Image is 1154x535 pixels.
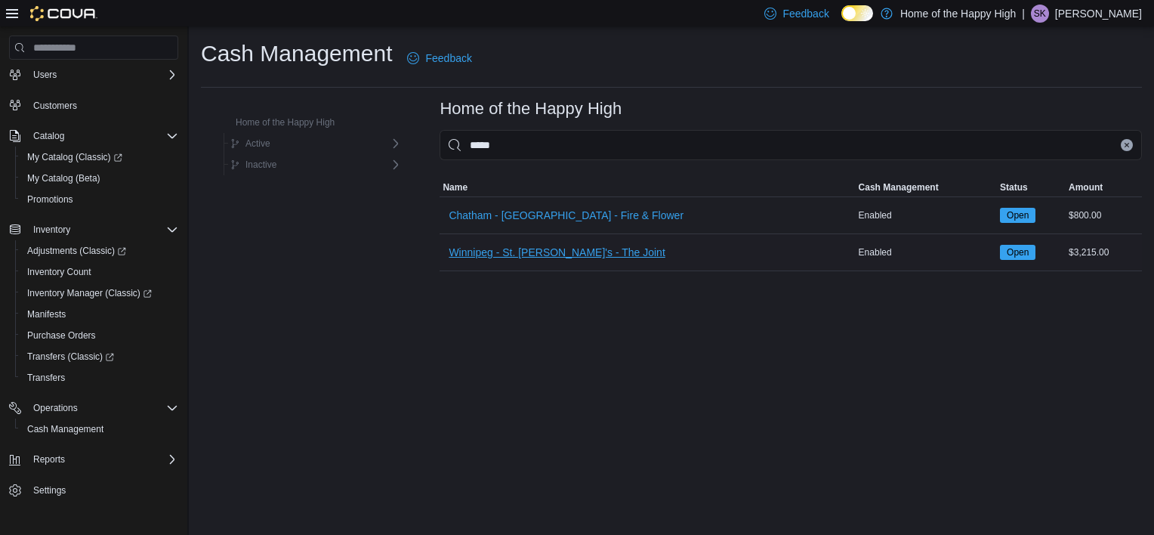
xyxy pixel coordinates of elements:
span: My Catalog (Classic) [21,148,178,166]
span: Open [1007,209,1029,222]
span: Purchase Orders [21,326,178,345]
span: Purchase Orders [27,329,96,342]
a: Inventory Manager (Classic) [15,283,184,304]
button: Catalog [3,125,184,147]
span: Open [1007,246,1029,259]
span: Adjustments (Classic) [27,245,126,257]
span: Inventory Count [21,263,178,281]
button: Amount [1066,178,1142,196]
a: Adjustments (Classic) [21,242,132,260]
span: Operations [27,399,178,417]
span: Catalog [33,130,64,142]
button: Users [27,66,63,84]
button: Chatham - [GEOGRAPHIC_DATA] - Fire & Flower [443,200,690,230]
span: Name [443,181,467,193]
span: Inventory Manager (Classic) [27,287,152,299]
p: | [1022,5,1025,23]
span: Inventory [33,224,70,236]
a: Cash Management [21,420,110,438]
span: Inventory Manager (Classic) [21,284,178,302]
span: My Catalog (Beta) [27,172,100,184]
a: Adjustments (Classic) [15,240,184,261]
button: Operations [3,397,184,419]
a: Manifests [21,305,72,323]
a: Transfers (Classic) [15,346,184,367]
button: Operations [27,399,84,417]
button: Customers [3,94,184,116]
a: My Catalog (Beta) [21,169,106,187]
span: Transfers (Classic) [27,351,114,363]
span: Inventory [27,221,178,239]
p: Home of the Happy High [900,5,1016,23]
span: Catalog [27,127,178,145]
div: Sukhleen Kaur [1031,5,1049,23]
div: $800.00 [1066,206,1142,224]
span: Customers [27,96,178,115]
span: Amount [1069,181,1103,193]
span: Chatham - [GEOGRAPHIC_DATA] - Fire & Flower [449,208,683,223]
button: Settings [3,479,184,501]
button: My Catalog (Beta) [15,168,184,189]
a: Transfers [21,369,71,387]
a: Transfers (Classic) [21,348,120,366]
button: Reports [27,450,71,469]
button: Status [997,178,1066,196]
span: Users [27,66,178,84]
span: Customers [33,100,77,112]
span: Dark Mode [841,21,842,22]
button: Cash Management [15,419,184,440]
span: Feedback [782,6,828,21]
a: Purchase Orders [21,326,102,345]
span: Open [1000,208,1035,223]
button: Inventory [3,219,184,240]
input: Dark Mode [841,5,873,21]
span: Users [33,69,57,81]
h3: Home of the Happy High [440,100,622,118]
a: Feedback [401,43,477,73]
span: Cash Management [27,423,103,435]
p: [PERSON_NAME] [1055,5,1142,23]
div: Enabled [856,206,997,224]
span: Home of the Happy High [236,116,335,128]
span: Active [245,138,270,150]
span: Cash Management [859,181,939,193]
span: Promotions [21,190,178,209]
span: Inactive [245,159,276,171]
span: Manifests [21,305,178,323]
button: Name [440,178,855,196]
span: Reports [33,453,65,465]
span: Transfers [27,372,65,384]
span: Feedback [425,51,471,66]
span: Transfers [21,369,178,387]
button: Users [3,64,184,85]
span: Operations [33,402,78,414]
div: Enabled [856,243,997,261]
span: Inventory Count [27,266,91,278]
button: Inventory [27,221,76,239]
span: Open [1000,245,1035,260]
span: Adjustments (Classic) [21,242,178,260]
span: Status [1000,181,1028,193]
a: Settings [27,481,72,499]
button: Home of the Happy High [214,113,341,131]
button: Clear input [1121,139,1133,151]
button: Purchase Orders [15,325,184,346]
div: $3,215.00 [1066,243,1142,261]
span: Settings [33,484,66,496]
img: Cova [30,6,97,21]
button: Active [224,135,276,153]
button: Reports [3,449,184,470]
a: Inventory Count [21,263,97,281]
input: This is a search bar. As you type, the results lower in the page will automatically filter. [440,130,1142,160]
span: Transfers (Classic) [21,348,178,366]
button: Transfers [15,367,184,388]
button: Winnipeg - St. [PERSON_NAME]'s - The Joint [443,237,671,267]
a: Customers [27,97,83,115]
h1: Cash Management [201,39,392,69]
button: Catalog [27,127,70,145]
a: Inventory Manager (Classic) [21,284,158,302]
span: Cash Management [21,420,178,438]
button: Inventory Count [15,261,184,283]
span: Promotions [27,193,73,206]
a: Promotions [21,190,79,209]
